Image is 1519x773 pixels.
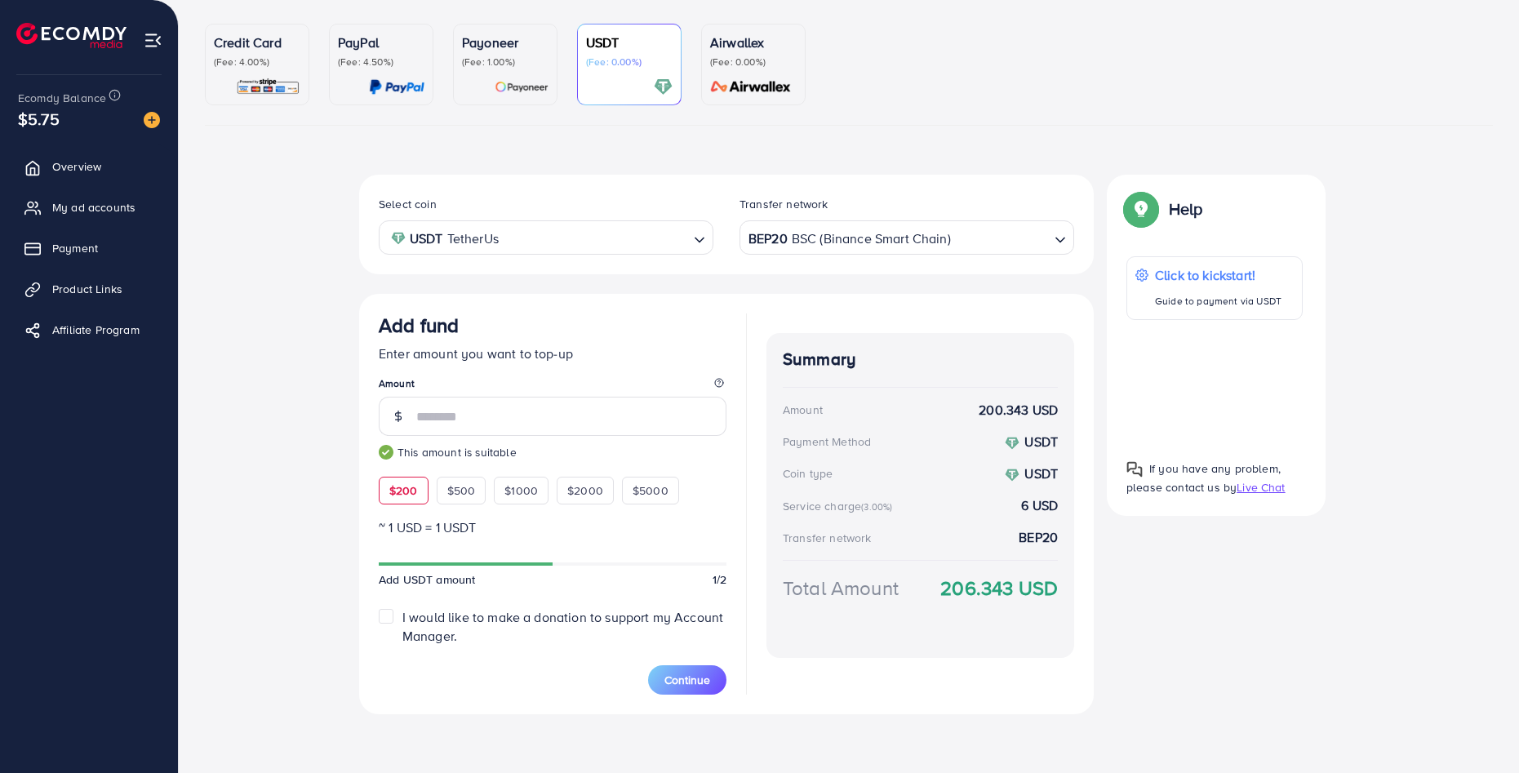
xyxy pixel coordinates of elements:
iframe: Chat [1450,700,1507,761]
img: card [236,78,300,96]
p: Credit Card [214,33,300,52]
p: Help [1169,199,1203,219]
div: Service charge [783,498,897,514]
p: Enter amount you want to top-up [379,344,726,363]
p: (Fee: 4.50%) [338,56,424,69]
span: Affiliate Program [52,322,140,338]
h4: Summary [783,349,1058,370]
img: Popup guide [1126,194,1156,224]
a: Payment [12,232,166,264]
img: card [705,78,797,96]
input: Search for option [504,225,687,251]
span: $500 [447,482,476,499]
span: $5.75 [18,107,60,131]
label: Select coin [379,196,437,212]
div: Search for option [379,220,713,254]
strong: USDT [410,227,443,251]
div: Search for option [740,220,1074,254]
img: image [144,112,160,128]
img: Popup guide [1126,461,1143,478]
span: Overview [52,158,101,175]
img: menu [144,31,162,50]
div: Total Amount [783,574,899,602]
a: Overview [12,150,166,183]
span: If you have any problem, please contact us by [1126,460,1281,495]
img: card [495,78,549,96]
p: (Fee: 1.00%) [462,56,549,69]
input: Search for option [953,225,1048,251]
span: $2000 [567,482,603,499]
strong: 206.343 USD [940,574,1058,602]
small: (3.00%) [861,500,892,513]
span: BSC (Binance Smart Chain) [792,227,951,251]
img: logo [16,23,127,48]
strong: 6 USD [1021,496,1058,515]
span: $200 [389,482,418,499]
span: Live Chat [1237,479,1285,495]
span: $5000 [633,482,668,499]
strong: BEP20 [1019,528,1058,547]
strong: USDT [1024,464,1058,482]
p: Click to kickstart! [1155,265,1281,285]
div: Amount [783,402,823,418]
button: Continue [648,665,726,695]
a: My ad accounts [12,191,166,224]
a: Product Links [12,273,166,305]
label: Transfer network [740,196,828,212]
h3: Add fund [379,313,459,337]
p: Guide to payment via USDT [1155,291,1281,311]
legend: Amount [379,376,726,397]
span: Product Links [52,281,122,297]
span: Add USDT amount [379,571,475,588]
p: USDT [586,33,673,52]
a: Affiliate Program [12,313,166,346]
p: PayPal [338,33,424,52]
span: TetherUs [447,227,499,251]
img: guide [379,445,393,460]
span: Ecomdy Balance [18,90,106,106]
small: This amount is suitable [379,444,726,460]
p: (Fee: 0.00%) [710,56,797,69]
strong: 200.343 USD [979,401,1058,420]
p: Payoneer [462,33,549,52]
p: ~ 1 USD = 1 USDT [379,518,726,537]
div: Transfer network [783,530,872,546]
span: I would like to make a donation to support my Account Manager. [402,608,723,645]
img: coin [1005,468,1019,482]
span: Payment [52,240,98,256]
strong: BEP20 [748,227,788,251]
div: Coin type [783,465,833,482]
span: 1/2 [713,571,726,588]
img: card [654,78,673,96]
p: (Fee: 0.00%) [586,56,673,69]
img: coin [1005,436,1019,451]
img: coin [391,231,406,246]
strong: USDT [1024,433,1058,451]
div: Payment Method [783,433,871,450]
p: Airwallex [710,33,797,52]
img: card [369,78,424,96]
span: My ad accounts [52,199,135,215]
p: (Fee: 4.00%) [214,56,300,69]
span: Continue [664,672,710,688]
span: $1000 [504,482,538,499]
